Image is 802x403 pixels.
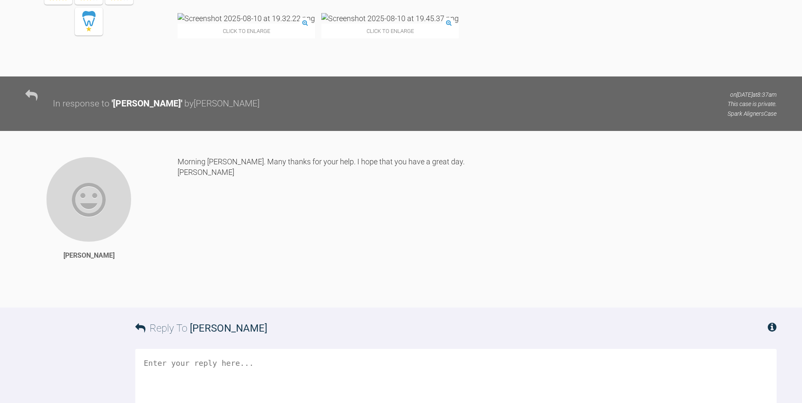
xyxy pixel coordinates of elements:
[53,97,109,111] div: In response to
[178,13,315,24] img: Screenshot 2025-08-10 at 19.32.22.png
[112,97,182,111] div: ' [PERSON_NAME] '
[728,109,777,118] p: Spark Aligners Case
[728,99,777,109] p: This case is private.
[321,24,459,38] span: Click to enlarge
[63,250,115,261] div: [PERSON_NAME]
[178,24,315,38] span: Click to enlarge
[135,320,267,336] h3: Reply To
[178,156,777,295] div: Morning [PERSON_NAME]. Many thanks for your help. I hope that you have a great day. [PERSON_NAME]
[728,90,777,99] p: on [DATE] at 8:37am
[184,97,260,111] div: by [PERSON_NAME]
[190,322,267,334] span: [PERSON_NAME]
[46,156,132,242] img: Jacqueline Fergus
[321,13,459,24] img: Screenshot 2025-08-10 at 19.45.37.png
